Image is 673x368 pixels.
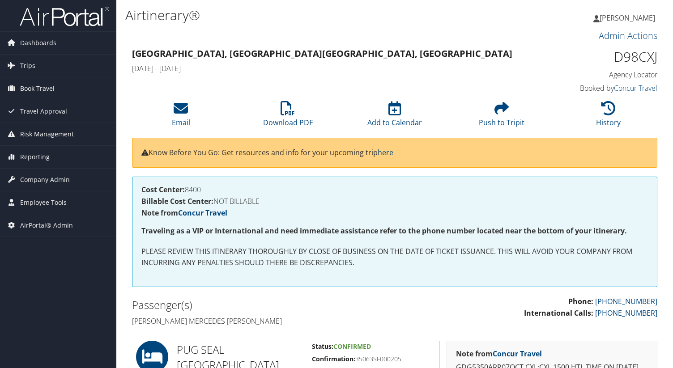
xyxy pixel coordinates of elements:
strong: Phone: [568,296,593,306]
span: Trips [20,55,35,77]
strong: Confirmation: [312,355,355,363]
a: Email [172,106,190,127]
a: History [596,106,621,127]
h4: Agency Locator [536,70,657,80]
h4: Booked by [536,83,657,93]
a: Admin Actions [599,30,657,42]
strong: Billable Cost Center: [141,196,213,206]
a: Concur Travel [614,83,657,93]
h4: [PERSON_NAME] mercedes [PERSON_NAME] [132,316,388,326]
a: Concur Travel [178,208,227,218]
span: Confirmed [333,342,371,351]
a: Concur Travel [493,349,542,359]
p: Know Before You Go: Get resources and info for your upcoming trip [141,147,648,159]
strong: International Calls: [524,308,593,318]
h1: Airtinerary® [125,6,485,25]
a: [PHONE_NUMBER] [595,308,657,318]
h4: 8400 [141,186,648,193]
strong: Note from [456,349,542,359]
h4: NOT BILLABLE [141,198,648,205]
a: [PERSON_NAME] [593,4,664,31]
p: PLEASE REVIEW THIS ITINERARY THOROUGHLY BY CLOSE OF BUSINESS ON THE DATE OF TICKET ISSUANCE. THIS... [141,246,648,269]
span: [PERSON_NAME] [600,13,655,23]
a: [PHONE_NUMBER] [595,296,657,306]
h5: 35063SF000205 [312,355,433,364]
span: Book Travel [20,77,55,100]
span: Reporting [20,146,50,168]
span: Dashboards [20,32,56,54]
a: Push to Tripit [479,106,524,127]
h2: Passenger(s) [132,297,388,313]
h4: [DATE] - [DATE] [132,63,523,73]
strong: Note from [141,208,227,218]
span: Risk Management [20,123,74,145]
a: Add to Calendar [367,106,422,127]
span: Company Admin [20,169,70,191]
strong: Status: [312,342,333,351]
a: Download PDF [263,106,313,127]
strong: Cost Center: [141,185,185,195]
h1: D98CXJ [536,47,657,66]
strong: Traveling as a VIP or International and need immediate assistance refer to the phone number locat... [141,226,627,236]
span: Employee Tools [20,191,67,214]
span: AirPortal® Admin [20,214,73,237]
a: here [378,148,393,157]
span: Travel Approval [20,100,67,123]
img: airportal-logo.png [20,6,109,27]
strong: [GEOGRAPHIC_DATA], [GEOGRAPHIC_DATA] [GEOGRAPHIC_DATA], [GEOGRAPHIC_DATA] [132,47,512,59]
